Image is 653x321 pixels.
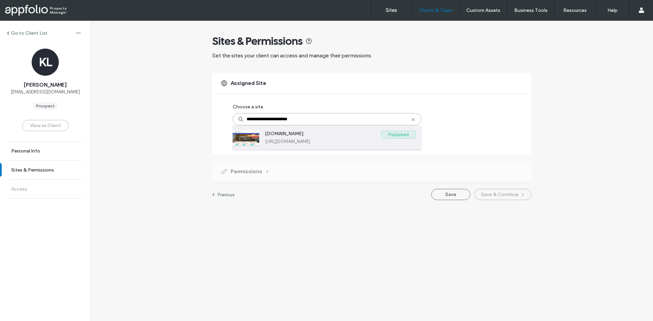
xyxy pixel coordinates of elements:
[212,192,235,197] a: Previous
[265,139,416,144] label: [URL][DOMAIN_NAME]
[15,5,29,11] span: Help
[607,7,618,13] label: Help
[11,89,80,95] span: [EMAIL_ADDRESS][DOMAIN_NAME]
[11,148,40,154] label: Personal Info
[514,7,548,13] label: Business Tools
[233,101,263,113] label: Choose a site
[11,186,27,192] label: Access
[466,7,500,13] label: Custom Assets
[212,34,303,48] span: Sites & Permissions
[212,52,372,59] span: Set the sites your client can access and manage their permissions.
[381,131,416,139] label: Published
[36,103,55,109] div: Prospect
[431,189,470,200] button: Save
[386,7,397,13] label: Sites
[218,192,235,197] label: Previous
[32,49,59,76] div: KL
[11,30,48,36] label: Go to Client List
[231,79,266,87] span: Assigned Site
[419,7,452,13] label: Clients & Team
[563,7,587,13] label: Resources
[231,168,262,175] span: Permissions
[11,167,54,173] label: Sites & Permissions
[24,81,67,89] span: [PERSON_NAME]
[265,131,381,139] label: [DOMAIN_NAME]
